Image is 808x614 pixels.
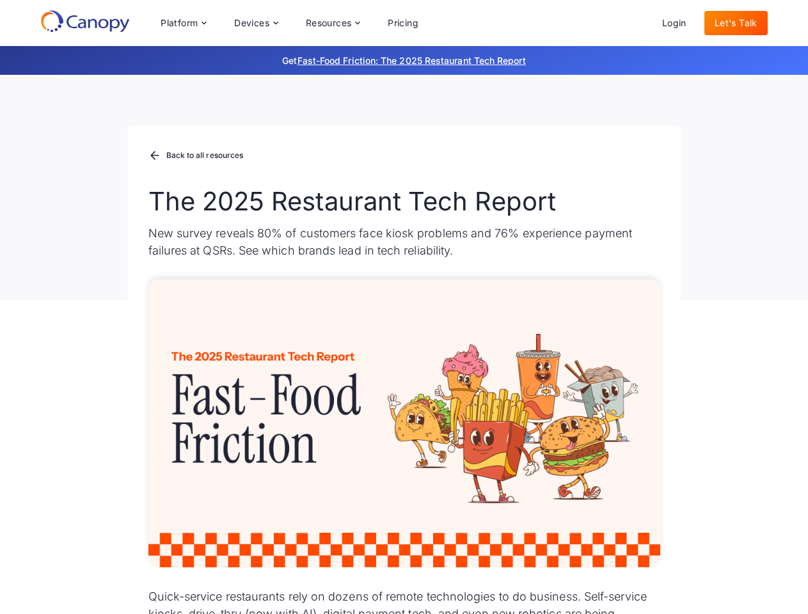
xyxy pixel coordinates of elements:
[148,186,660,217] h1: The 2025 Restaurant Tech Report
[652,11,697,35] a: Login
[150,10,216,36] div: Platform
[704,11,768,35] a: Let's Talk
[224,10,288,36] div: Devices
[377,11,429,35] a: Pricing
[166,152,244,159] div: Back to all resources
[296,10,370,36] div: Resources
[161,19,198,28] div: Platform
[306,19,352,28] div: Resources
[148,148,244,164] a: Back to all resources
[234,19,269,28] div: Devices
[91,54,718,67] p: Get
[297,55,526,66] a: Fast-Food Friction: The 2025 Restaurant Tech Report
[148,224,660,259] p: New survey reveals 80% of customers face kiosk problems and 76% experience payment failures at QS...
